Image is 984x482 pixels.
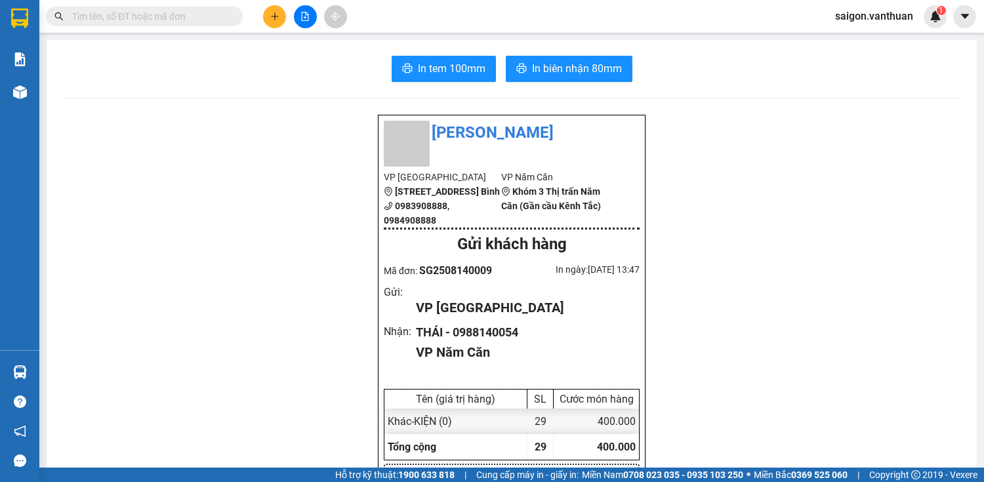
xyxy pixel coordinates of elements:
div: Cước món hàng [557,393,636,405]
div: Nhận : [384,323,416,340]
li: VP Năm Căn [501,170,619,184]
li: VP [GEOGRAPHIC_DATA] [384,170,501,184]
button: printerIn tem 100mm [392,56,496,82]
span: | [857,468,859,482]
span: message [14,454,26,467]
li: [PERSON_NAME] [384,121,640,146]
button: printerIn biên nhận 80mm [506,56,632,82]
img: warehouse-icon [13,85,27,99]
button: aim [324,5,347,28]
div: Mã đơn: [384,262,512,279]
button: plus [263,5,286,28]
span: In tem 100mm [418,60,485,77]
img: warehouse-icon [13,365,27,379]
strong: 0708 023 035 - 0935 103 250 [623,470,743,480]
span: notification [14,425,26,437]
div: In ngày: [DATE] 13:47 [512,262,640,277]
span: Miền Bắc [754,468,848,482]
span: aim [331,12,340,21]
img: icon-new-feature [930,10,941,22]
span: printer [402,63,413,75]
div: SL [531,393,550,405]
span: SG2508140009 [419,264,492,277]
span: 29 [535,441,546,453]
button: caret-down [953,5,976,28]
span: ⚪️ [747,472,750,477]
input: Tìm tên, số ĐT hoặc mã đơn [72,9,227,24]
div: 29 [527,409,554,434]
span: | [464,468,466,482]
button: file-add [294,5,317,28]
span: Cung cấp máy in - giấy in: [476,468,579,482]
img: solution-icon [13,52,27,66]
span: environment [384,187,393,196]
span: 400.000 [597,441,636,453]
span: Hỗ trợ kỹ thuật: [335,468,455,482]
b: [STREET_ADDRESS] Bình [395,186,500,197]
span: environment [501,187,510,196]
div: Gửi khách hàng [384,232,640,257]
span: file-add [300,12,310,21]
div: THÁI - 0988140054 [416,323,629,342]
div: 400.000 [554,409,639,434]
span: caret-down [959,10,971,22]
span: printer [516,63,527,75]
div: VP Năm Căn [416,342,629,363]
strong: 1900 633 818 [398,470,455,480]
span: Khác - KIỆN (0) [388,415,452,428]
div: Tên (giá trị hàng) [388,393,523,405]
b: Khóm 3 Thị trấn Năm Căn (Gần cầu Kênh Tắc) [501,186,601,211]
span: plus [270,12,279,21]
span: copyright [911,470,920,479]
span: phone [384,201,393,211]
span: Miền Nam [582,468,743,482]
span: In biên nhận 80mm [532,60,622,77]
span: search [54,12,64,21]
span: saigon.vanthuan [825,8,924,24]
span: Tổng cộng [388,441,436,453]
b: 0983908888, 0984908888 [384,201,449,226]
div: VP [GEOGRAPHIC_DATA] [416,298,629,318]
span: question-circle [14,395,26,408]
sup: 1 [937,6,946,15]
img: logo-vxr [11,9,28,28]
span: 1 [939,6,943,15]
div: Gửi : [384,284,416,300]
strong: 0369 525 060 [791,470,848,480]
